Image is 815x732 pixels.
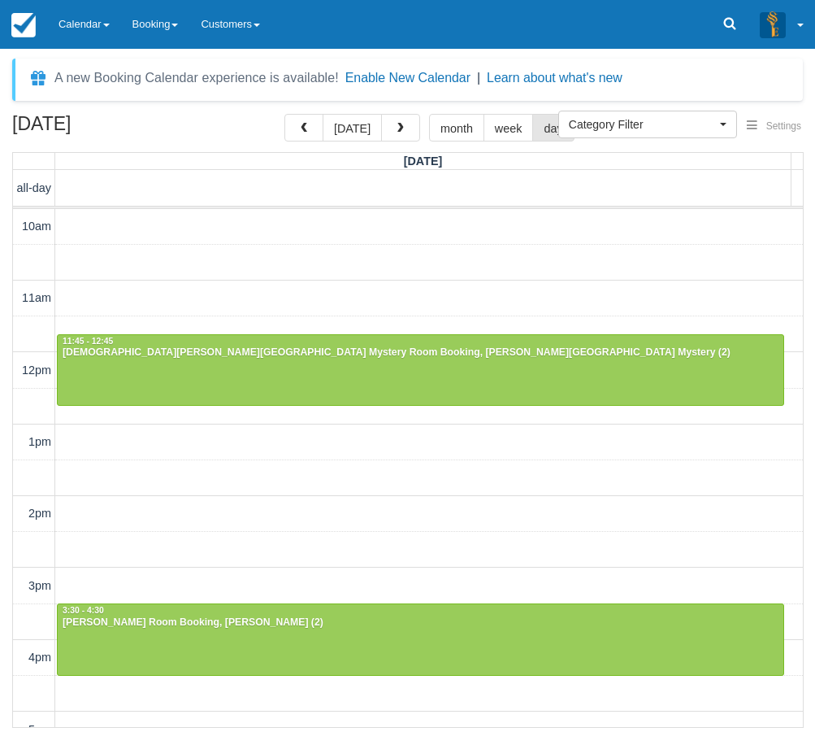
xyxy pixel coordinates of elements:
[28,507,51,520] span: 2pm
[54,68,339,88] div: A new Booking Calendar experience is available!
[404,155,443,168] span: [DATE]
[558,111,737,138] button: Category Filter
[22,291,51,304] span: 11am
[57,603,784,675] a: 3:30 - 4:30[PERSON_NAME] Room Booking, [PERSON_NAME] (2)
[22,364,51,377] span: 12pm
[487,71,622,85] a: Learn about what's new
[22,220,51,233] span: 10am
[63,606,104,615] span: 3:30 - 4:30
[477,71,480,85] span: |
[28,435,51,448] span: 1pm
[569,116,716,133] span: Category Filter
[62,346,779,359] div: [DEMOGRAPHIC_DATA][PERSON_NAME][GEOGRAPHIC_DATA] Mystery Room Booking, [PERSON_NAME][GEOGRAPHIC_D...
[62,617,779,630] div: [PERSON_NAME] Room Booking, [PERSON_NAME] (2)
[483,114,534,142] button: week
[737,115,811,138] button: Settings
[345,70,470,86] button: Enable New Calendar
[12,114,218,144] h2: [DATE]
[63,337,113,346] span: 11:45 - 12:45
[323,114,382,142] button: [DATE]
[28,651,51,664] span: 4pm
[28,579,51,592] span: 3pm
[532,114,574,142] button: day
[17,181,51,194] span: all-day
[760,11,786,37] img: A3
[766,120,801,132] span: Settings
[11,13,36,37] img: checkfront-main-nav-mini-logo.png
[429,114,484,142] button: month
[57,334,784,406] a: 11:45 - 12:45[DEMOGRAPHIC_DATA][PERSON_NAME][GEOGRAPHIC_DATA] Mystery Room Booking, [PERSON_NAME]...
